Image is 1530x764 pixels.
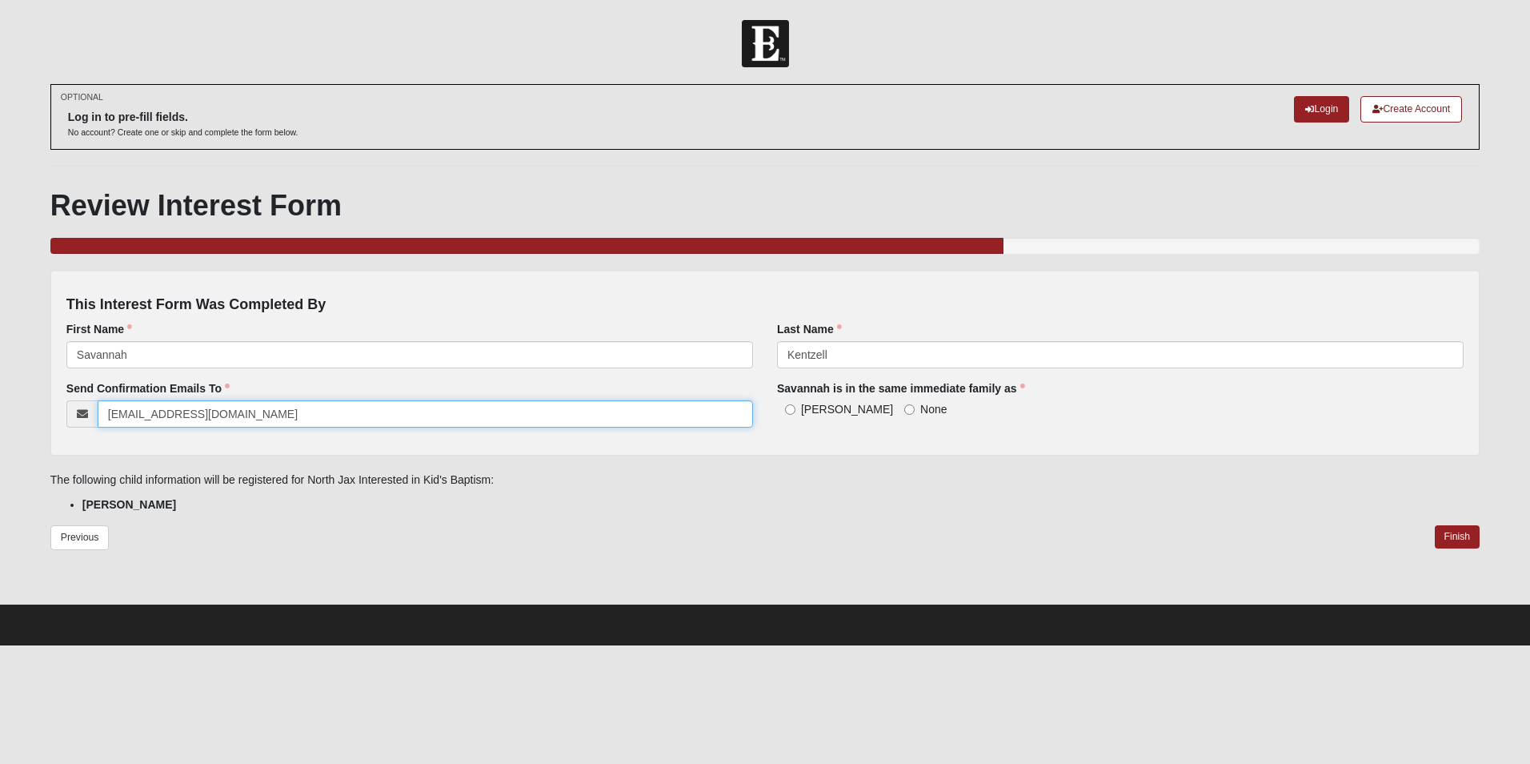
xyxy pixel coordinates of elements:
[50,472,1480,489] p: The following child information will be registered for North Jax Interested in Kid's Baptism:
[66,321,132,337] label: First Name
[50,188,1480,223] h1: Review Interest Form
[801,403,893,416] span: [PERSON_NAME]
[82,498,176,511] strong: [PERSON_NAME]
[1360,96,1462,123] a: Create Account
[777,380,1025,396] label: Savannah is in the same immediate family as
[1435,525,1480,549] a: Finish
[785,404,795,415] input: [PERSON_NAME]
[904,404,915,415] input: None
[68,111,298,124] h6: Log in to pre-fill fields.
[1294,96,1349,123] a: Login
[777,321,842,337] label: Last Name
[66,380,230,396] label: Send Confirmation Emails To
[66,296,1464,314] h4: This Interest Form Was Completed By
[68,127,298,139] p: No account? Create one or skip and complete the form below.
[742,20,789,67] img: Church of Eleven22 Logo
[61,91,103,103] small: OPTIONAL
[920,403,947,416] span: None
[50,525,110,550] a: Previous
